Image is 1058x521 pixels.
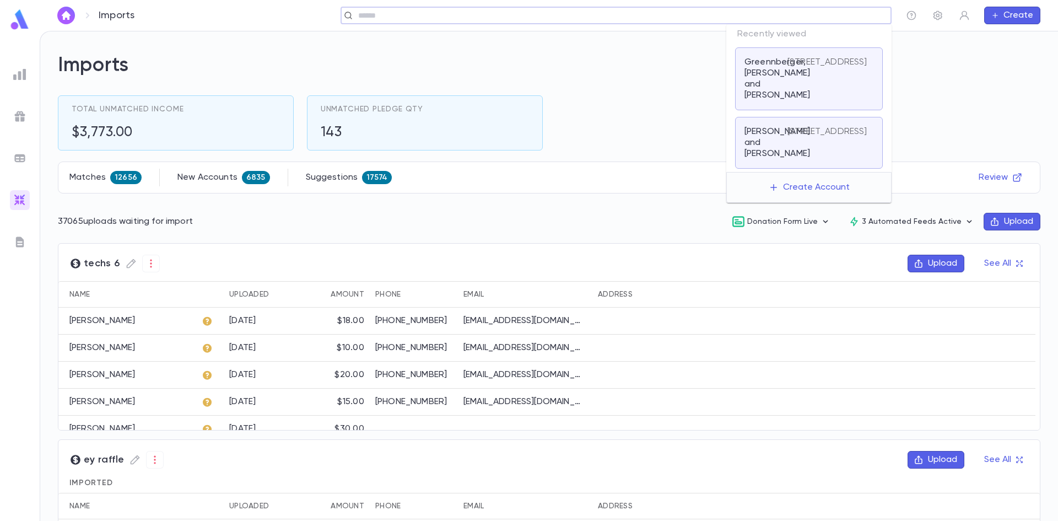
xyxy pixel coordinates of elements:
div: 8/18/2025 [229,342,256,353]
div: Uploaded [224,493,306,519]
div: Email [463,281,484,308]
div: $20.00 [334,369,364,380]
div: Name [58,493,196,519]
img: imports_gradient.a72c8319815fb0872a7f9c3309a0627a.svg [13,194,26,207]
p: [EMAIL_ADDRESS][DOMAIN_NAME] [463,396,585,407]
span: 17574 [362,173,392,182]
button: Upload [984,213,1040,230]
span: Imported [69,479,113,487]
p: New Accounts [177,172,237,183]
div: Amount [331,281,364,308]
img: letters_grey.7941b92b52307dd3b8a917253454ce1c.svg [13,235,26,249]
p: Matches [69,172,106,183]
div: Phone [370,493,458,519]
p: [PERSON_NAME] [69,315,135,326]
img: campaigns_grey.99e729a5f7ee94e3726e6486bddda8f1.svg [13,110,26,123]
div: Phone [370,281,458,308]
p: [EMAIL_ADDRESS][DOMAIN_NAME] [463,369,585,380]
span: 6835 [242,173,270,182]
p: [STREET_ADDRESS] [787,57,867,68]
button: Upload [908,255,964,272]
button: Review [972,169,1029,186]
p: Suggestions [306,172,358,183]
div: Email [463,493,484,519]
button: Donation Form Live [723,211,840,232]
p: [PHONE_NUMBER] [375,396,452,407]
p: Greennberger, [PERSON_NAME] and [PERSON_NAME] [744,57,810,101]
img: logo [9,9,31,30]
p: Recently viewed [726,24,892,44]
div: Uploaded [229,281,269,308]
div: Address [598,281,633,308]
div: 8/18/2025 [229,369,256,380]
div: $10.00 [337,342,364,353]
div: Name [69,493,90,519]
div: 8/18/2025 [229,396,256,407]
span: techs 6 [69,255,160,272]
div: Address [592,281,785,308]
h5: 143 [321,125,423,141]
img: home_white.a664292cf8c1dea59945f0da9f25487c.svg [60,11,73,20]
p: [STREET_ADDRESS] [787,126,867,137]
button: See All [978,451,1029,469]
button: 3 Automated Feeds Active [840,211,984,232]
div: Amount [331,493,364,519]
div: 8/18/2025 [229,423,256,434]
div: Name [58,281,196,308]
div: Email [458,281,592,308]
img: reports_grey.c525e4749d1bce6a11f5fe2a8de1b229.svg [13,68,26,81]
div: $30.00 [334,423,364,434]
p: [PHONE_NUMBER] [375,342,452,353]
h2: Imports [58,53,1040,78]
div: Uploaded [229,493,269,519]
img: batches_grey.339ca447c9d9533ef1741baa751efc33.svg [13,152,26,165]
p: [PHONE_NUMBER] [375,369,452,380]
span: 12656 [110,173,142,182]
div: Amount [306,493,370,519]
button: Upload [908,451,964,469]
div: 8/18/2025 [229,315,256,326]
div: Phone [375,493,401,519]
p: [PERSON_NAME] [69,342,135,353]
div: Phone [375,281,401,308]
div: Email [458,493,592,519]
div: $18.00 [337,315,364,326]
p: [EMAIL_ADDRESS][DOMAIN_NAME] [463,315,585,326]
button: Create [984,7,1040,24]
p: [PHONE_NUMBER] [375,315,452,326]
p: [PERSON_NAME] [69,369,135,380]
span: Total Unmatched Income [72,105,183,114]
button: See All [978,255,1029,272]
button: Create Account [760,177,859,198]
p: Imports [99,9,134,22]
p: [PERSON_NAME] [69,396,135,407]
div: Amount [306,281,370,308]
div: Address [592,493,785,519]
p: [EMAIL_ADDRESS][DOMAIN_NAME] [463,342,585,353]
p: [PERSON_NAME] and [PERSON_NAME] [744,126,810,159]
p: 37065 uploads waiting for import [58,216,193,227]
div: $15.00 [337,396,364,407]
span: ey raffle [69,451,164,469]
div: Uploaded [224,281,306,308]
span: Unmatched Pledge Qty [321,105,423,114]
h5: $3,773.00 [72,125,183,141]
p: [PERSON_NAME] [69,423,135,434]
div: Name [69,281,90,308]
div: Address [598,493,633,519]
